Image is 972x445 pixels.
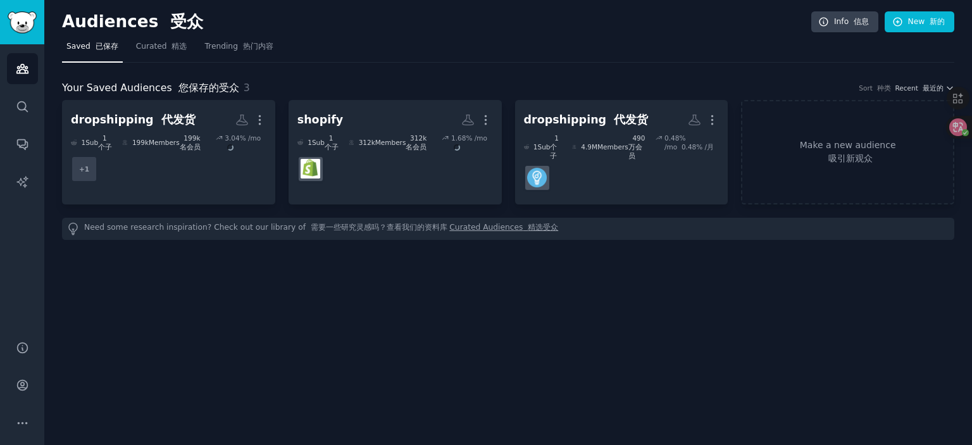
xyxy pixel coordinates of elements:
[225,134,266,151] div: 3.04 % /mo
[311,223,447,232] font: 需要一些研究灵感吗？查看我们的资料库
[132,37,192,63] a: Curated 精选
[349,134,433,151] div: 312k Members
[664,134,719,160] div: 0.48 % /mo
[66,41,118,53] span: Saved
[243,42,273,51] font: 热门内容
[515,100,728,204] a: dropshipping 代发货1Sub 1个子4.9MMembers 490万会员0.48% /mo 0.48% /月Entrepreneur
[161,113,196,126] font: 代发货
[178,82,239,94] font: 您保存的受众
[244,82,250,94] span: 3
[62,12,811,32] h2: Audiences
[122,134,206,151] div: 199k Members
[62,80,239,96] span: Your Saved Audiences
[885,11,954,33] a: New 新的
[301,159,320,179] img: shopify
[297,112,343,128] div: shopify
[98,134,112,151] font: 1个子
[136,41,187,53] span: Curated
[628,134,645,160] font: 490万会员
[71,134,113,151] div: 1 Sub
[877,84,891,92] font: 种类
[524,134,564,160] div: 1 Sub
[449,222,558,235] a: Curated Audiences 精选受众
[62,100,275,204] a: dropshipping 代发货1Sub 1个子199kMembers 199k 名会员3.04% /mo +1
[572,134,647,160] div: 4.9M Members
[170,12,203,31] font: 受众
[204,41,273,53] span: Trending
[325,134,339,151] font: 1个子
[528,223,558,232] font: 精选受众
[895,84,954,92] button: Recent 最近的
[930,17,945,26] font: 新的
[854,17,869,26] font: 信息
[923,84,944,92] font: 最近的
[71,156,97,182] div: + 1
[62,37,123,63] a: Saved 已保存
[682,143,714,151] font: 0.48% /月
[180,134,201,151] font: 199k 名会员
[741,100,954,204] a: Make a new audience 吸引新观众
[289,100,502,204] a: shopify1Sub 1个子312kMembers 312k 名会员1.68% /mo shopify
[828,153,873,163] font: 吸引新观众
[96,42,118,51] font: 已保存
[895,84,944,92] span: Recent
[527,168,547,187] img: Entrepreneur
[200,37,277,63] a: Trending 热门内容
[406,134,427,151] font: 312k 名会员
[171,42,187,51] font: 精选
[71,112,196,128] div: dropshipping
[524,112,649,128] div: dropshipping
[8,11,37,34] img: GummySearch logo
[62,218,954,240] div: Need some research inspiration? Check out our library of
[811,11,878,33] a: Info 信息
[614,113,648,126] font: 代发货
[451,134,492,151] div: 1.68 % /mo
[297,134,340,151] div: 1 Sub
[550,134,558,160] font: 1个子
[859,84,890,92] div: Sort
